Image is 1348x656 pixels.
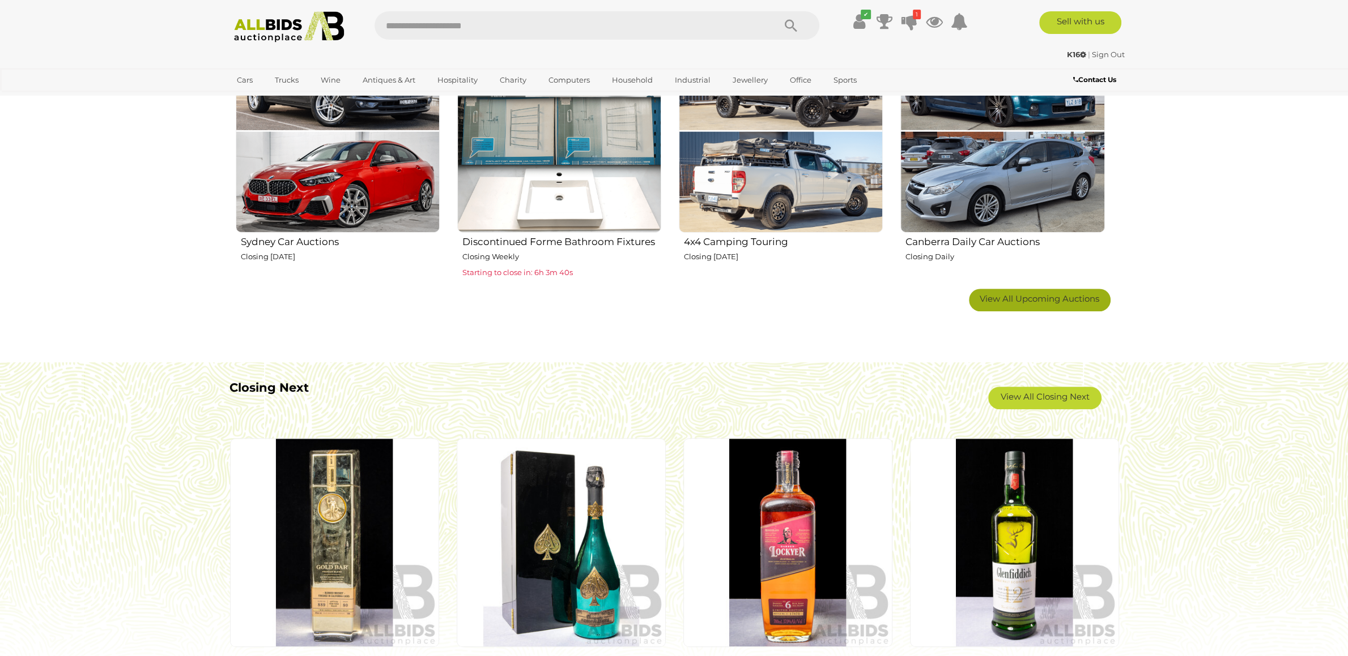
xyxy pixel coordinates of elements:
b: Contact Us [1073,75,1116,84]
a: View All Upcoming Auctions [969,289,1111,311]
a: View All Closing Next [988,387,1102,409]
a: Antiques & Art [355,71,423,89]
a: Sports [826,71,864,89]
a: Office [783,71,819,89]
a: Sell with us [1039,11,1121,34]
p: Closing Weekly [462,250,661,263]
a: K16 [1067,50,1088,59]
h2: Discontinued Forme Bathroom Fixtures [462,234,661,247]
strong: K16 [1067,50,1086,59]
span: Starting to close in: 6h 3m 40s [462,268,573,277]
button: Search [763,11,819,40]
img: Glenfiddich Single Malt Scotch Whiskey [910,438,1119,647]
a: Wine [313,71,348,89]
a: Household [605,71,660,89]
span: | [1088,50,1090,59]
p: Closing Daily [905,250,1104,263]
img: Sydney Car Auctions [236,29,440,233]
a: Cars [229,71,260,89]
a: Jewellery [725,71,775,89]
p: Closing [DATE] [241,250,440,263]
a: Trucks [267,71,306,89]
a: 4x4 Camping Touring Closing [DATE] [678,28,883,280]
img: 2014 Armand De Brignac Ace of Spades Champagne, 'Limited Green Edition' Masters Bottle in Present... [457,438,666,647]
img: Gold Bar Premium Blend California Whiskey [230,438,439,647]
img: Bundaberg Darren Lockyer Limited Edition Rum [683,438,892,647]
a: Canberra Daily Car Auctions Closing Daily [900,28,1104,280]
a: ✔ [851,11,868,32]
h2: Sydney Car Auctions [241,234,440,247]
span: View All Upcoming Auctions [980,293,1099,304]
h2: Canberra Daily Car Auctions [905,234,1104,247]
a: 1 [901,11,918,32]
a: Charity [492,71,534,89]
a: Industrial [667,71,718,89]
a: Sydney Car Auctions Closing [DATE] [235,28,440,280]
img: Allbids.com.au [228,11,351,42]
a: Contact Us [1073,74,1119,86]
a: [GEOGRAPHIC_DATA] [229,89,325,108]
img: Canberra Daily Car Auctions [900,29,1104,233]
a: Discontinued Forme Bathroom Fixtures Closing Weekly Starting to close in: 6h 3m 40s [457,28,661,280]
i: ✔ [861,10,871,19]
a: Computers [541,71,597,89]
b: Closing Next [229,380,309,395]
img: 4x4 Camping Touring [679,29,883,233]
h2: 4x4 Camping Touring [684,234,883,247]
a: Hospitality [430,71,485,89]
img: Discontinued Forme Bathroom Fixtures [457,29,661,233]
p: Closing [DATE] [684,250,883,263]
a: Sign Out [1092,50,1125,59]
i: 1 [913,10,921,19]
